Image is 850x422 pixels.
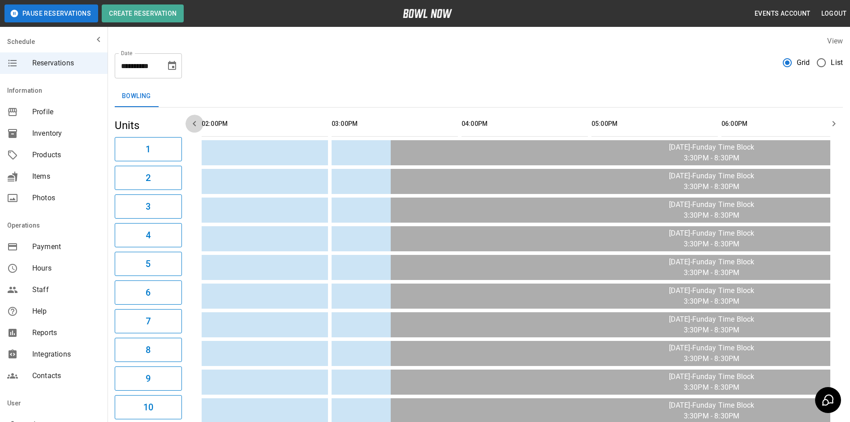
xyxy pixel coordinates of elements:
[146,285,151,300] h6: 6
[146,343,151,357] h6: 8
[115,86,843,107] div: inventory tabs
[115,366,182,391] button: 9
[827,37,843,45] label: View
[32,327,100,338] span: Reports
[115,280,182,305] button: 6
[115,137,182,161] button: 1
[32,306,100,317] span: Help
[32,284,100,295] span: Staff
[146,171,151,185] h6: 2
[32,241,100,252] span: Payment
[146,314,151,328] h6: 7
[32,150,100,160] span: Products
[751,5,814,22] button: Events Account
[146,228,151,242] h6: 4
[115,223,182,247] button: 4
[831,57,843,68] span: List
[32,171,100,182] span: Items
[32,193,100,203] span: Photos
[102,4,184,22] button: Create Reservation
[115,338,182,362] button: 8
[163,57,181,75] button: Choose date, selected date is Oct 12, 2025
[32,128,100,139] span: Inventory
[115,395,182,419] button: 10
[115,86,158,107] button: Bowling
[146,371,151,386] h6: 9
[146,142,151,156] h6: 1
[115,118,182,133] h5: Units
[115,309,182,333] button: 7
[818,5,850,22] button: Logout
[146,199,151,214] h6: 3
[32,107,100,117] span: Profile
[32,370,100,381] span: Contacts
[403,9,452,18] img: logo
[146,257,151,271] h6: 5
[143,400,153,414] h6: 10
[32,58,100,69] span: Reservations
[115,252,182,276] button: 5
[797,57,810,68] span: Grid
[32,349,100,360] span: Integrations
[32,263,100,274] span: Hours
[115,194,182,219] button: 3
[115,166,182,190] button: 2
[4,4,98,22] button: Pause Reservations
